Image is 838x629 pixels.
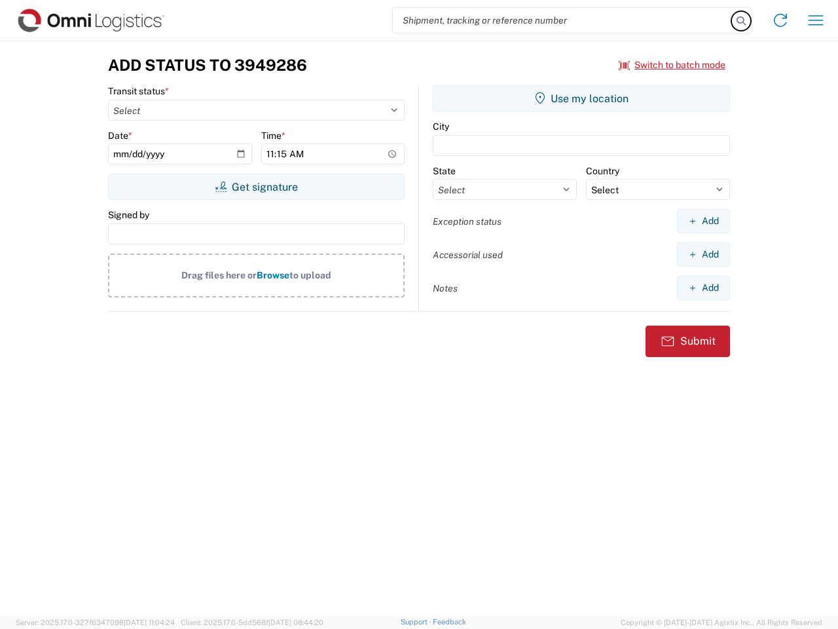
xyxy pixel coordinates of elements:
[677,209,730,233] button: Add
[289,270,331,280] span: to upload
[108,174,405,200] button: Get signature
[268,619,323,626] span: [DATE] 08:44:20
[108,85,169,97] label: Transit status
[393,8,732,33] input: Shipment, tracking or reference number
[181,619,323,626] span: Client: 2025.17.0-5dd568f
[108,56,307,75] h3: Add Status to 3949286
[433,216,501,227] label: Exception status
[677,276,730,300] button: Add
[261,130,285,142] label: Time
[16,619,175,626] span: Server: 2025.17.0-327f6347098
[433,618,466,626] a: Feedback
[619,54,725,76] button: Switch to batch mode
[433,121,449,132] label: City
[646,326,730,357] button: Submit
[401,618,433,626] a: Support
[108,209,149,221] label: Signed by
[677,242,730,267] button: Add
[433,249,503,261] label: Accessorial used
[621,617,822,628] span: Copyright © [DATE]-[DATE] Agistix Inc., All Rights Reserved
[433,165,456,177] label: State
[433,282,458,294] label: Notes
[433,85,730,111] button: Use my location
[257,270,289,280] span: Browse
[181,270,257,280] span: Drag files here or
[108,130,132,142] label: Date
[586,165,619,177] label: Country
[124,619,175,626] span: [DATE] 11:04:24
